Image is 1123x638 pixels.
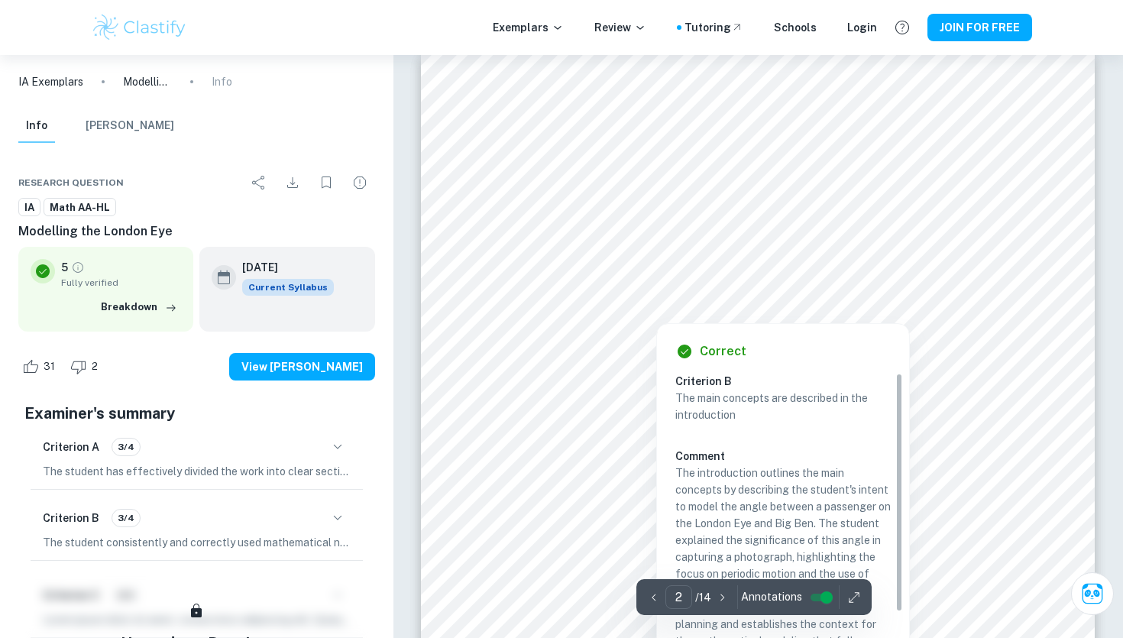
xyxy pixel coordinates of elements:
[43,534,351,551] p: The student consistently and correctly used mathematical notation, symbols, and terminology throu...
[18,176,124,189] span: Research question
[675,390,891,423] p: The main concepts are described in the introduction
[684,19,743,36] a: Tutoring
[61,259,68,276] p: 5
[695,589,711,606] p: / 14
[44,200,115,215] span: Math AA-HL
[19,200,40,215] span: IA
[112,511,140,525] span: 3/4
[61,276,181,290] span: Fully verified
[18,73,83,90] a: IA Exemplars
[18,355,63,379] div: Like
[594,19,646,36] p: Review
[66,355,106,379] div: Dislike
[24,402,369,425] h5: Examiner's summary
[43,463,351,480] p: The student has effectively divided the work into clear sections, including an introduction, body...
[345,167,375,198] div: Report issue
[242,279,334,296] div: This exemplar is based on the current syllabus. Feel free to refer to it for inspiration/ideas wh...
[311,167,341,198] div: Bookmark
[675,448,891,465] h6: Comment
[493,19,564,36] p: Exemplars
[244,167,274,198] div: Share
[212,73,232,90] p: Info
[91,12,188,43] img: Clastify logo
[741,589,802,605] span: Annotations
[847,19,877,36] a: Login
[18,198,40,217] a: IA
[242,259,322,276] h6: [DATE]
[889,15,915,40] button: Help and Feedback
[86,109,174,143] button: [PERSON_NAME]
[229,353,375,381] button: View [PERSON_NAME]
[18,109,55,143] button: Info
[675,373,903,390] h6: Criterion B
[242,279,334,296] span: Current Syllabus
[774,19,817,36] a: Schools
[112,440,140,454] span: 3/4
[71,261,85,274] a: Grade fully verified
[123,73,172,90] p: Modelling the London Eye
[700,342,746,361] h6: Correct
[43,510,99,526] h6: Criterion B
[44,198,116,217] a: Math AA-HL
[18,222,375,241] h6: Modelling the London Eye
[927,14,1032,41] button: JOIN FOR FREE
[1071,572,1114,615] button: Ask Clai
[277,167,308,198] div: Download
[43,439,99,455] h6: Criterion A
[97,296,181,319] button: Breakdown
[83,359,106,374] span: 2
[35,359,63,374] span: 31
